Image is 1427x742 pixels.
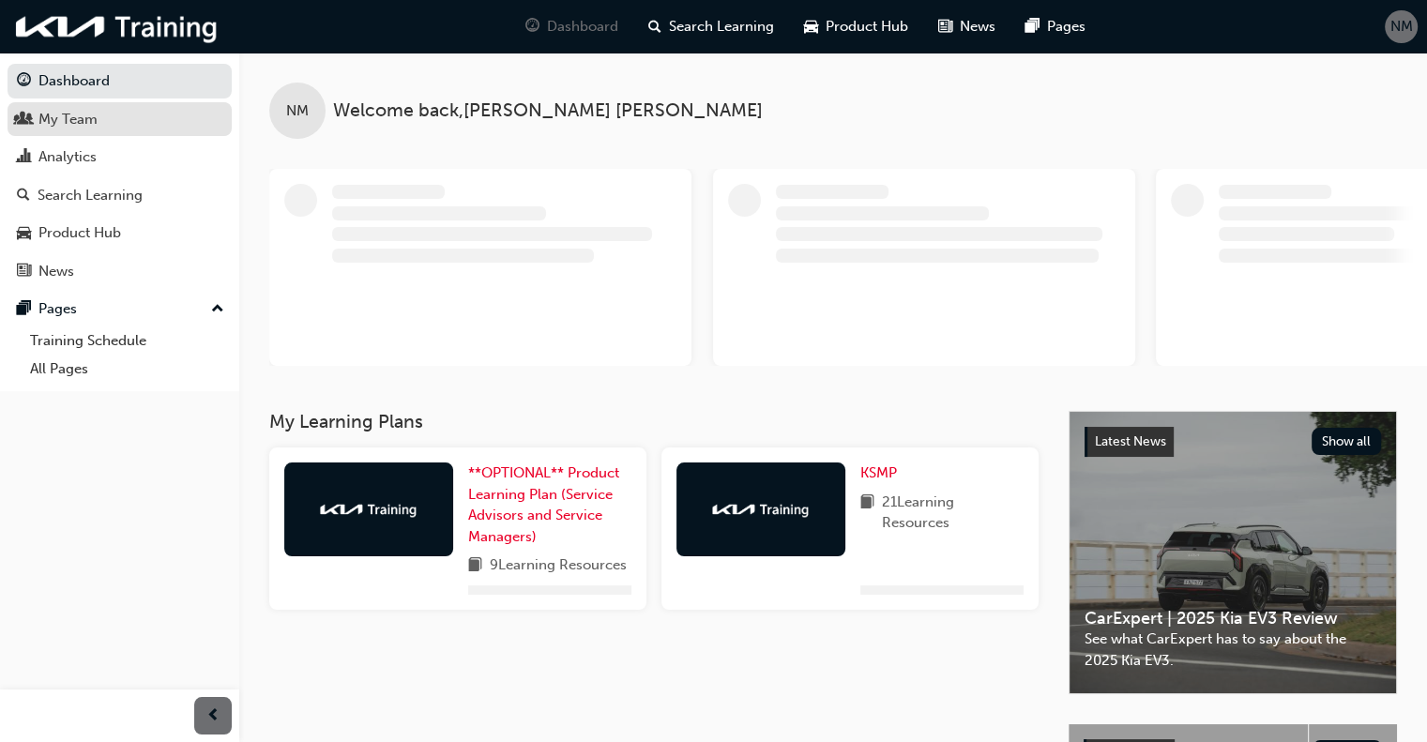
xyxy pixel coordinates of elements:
a: KSMP [860,462,904,484]
span: news-icon [17,264,31,280]
span: guage-icon [17,73,31,90]
span: NM [286,100,309,122]
span: Dashboard [547,16,618,38]
a: Latest NewsShow allCarExpert | 2025 Kia EV3 ReviewSee what CarExpert has to say about the 2025 Ki... [1069,411,1397,694]
button: DashboardMy TeamAnalyticsSearch LearningProduct HubNews [8,60,232,292]
a: **OPTIONAL** Product Learning Plan (Service Advisors and Service Managers) [468,462,631,547]
span: car-icon [804,15,818,38]
span: news-icon [938,15,952,38]
span: people-icon [17,112,31,129]
a: car-iconProduct Hub [789,8,923,46]
button: Pages [8,292,232,326]
div: Pages [38,298,77,320]
span: search-icon [17,188,30,204]
a: Dashboard [8,64,232,98]
button: Show all [1312,428,1382,455]
span: News [960,16,995,38]
span: Latest News [1095,433,1166,449]
h3: My Learning Plans [269,411,1039,432]
div: News [38,261,74,282]
a: Product Hub [8,216,232,250]
img: kia-training [9,8,225,46]
span: pages-icon [17,301,31,318]
span: book-icon [860,492,874,534]
a: Search Learning [8,178,232,213]
a: pages-iconPages [1010,8,1101,46]
a: My Team [8,102,232,137]
a: Analytics [8,140,232,174]
span: KSMP [860,464,897,481]
a: guage-iconDashboard [510,8,633,46]
a: news-iconNews [923,8,1010,46]
span: up-icon [211,297,224,322]
button: NM [1385,10,1418,43]
span: 9 Learning Resources [490,554,627,578]
span: Search Learning [669,16,774,38]
a: News [8,254,232,289]
div: My Team [38,109,98,130]
span: chart-icon [17,149,31,166]
span: search-icon [648,15,661,38]
span: guage-icon [525,15,539,38]
span: prev-icon [206,704,220,728]
div: Search Learning [38,185,143,206]
a: Training Schedule [23,326,232,356]
span: car-icon [17,225,31,242]
span: See what CarExpert has to say about the 2025 Kia EV3. [1085,628,1381,671]
span: 21 Learning Resources [882,492,1024,534]
div: Product Hub [38,222,121,244]
span: **OPTIONAL** Product Learning Plan (Service Advisors and Service Managers) [468,464,619,545]
span: Product Hub [826,16,908,38]
img: kia-training [709,500,812,519]
span: CarExpert | 2025 Kia EV3 Review [1085,608,1381,629]
span: pages-icon [1025,15,1040,38]
span: Welcome back , [PERSON_NAME] [PERSON_NAME] [333,100,763,122]
span: book-icon [468,554,482,578]
span: Pages [1047,16,1085,38]
span: NM [1390,16,1413,38]
a: search-iconSearch Learning [633,8,789,46]
a: Latest NewsShow all [1085,427,1381,457]
img: kia-training [317,500,420,519]
div: Analytics [38,146,97,168]
a: All Pages [23,355,232,384]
